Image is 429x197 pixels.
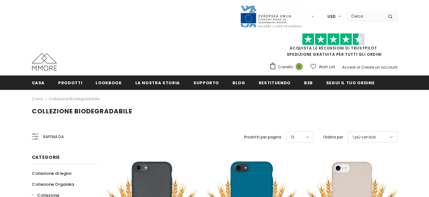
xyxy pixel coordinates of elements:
[347,12,383,21] input: Search Site
[326,75,374,90] a: Segui il tuo ordine
[32,107,132,116] span: Collezione biodegradabile
[32,75,45,90] a: Casa
[96,80,122,86] span: Lookbook
[32,80,45,86] span: Casa
[342,65,356,70] a: Accedi
[32,179,74,190] a: Collezione Organika
[58,80,82,86] span: Prodotti
[43,133,64,140] span: Raffina da
[193,75,219,90] a: supporto
[232,80,245,86] span: Blog
[304,75,313,90] a: B2B
[193,80,219,86] span: supporto
[259,80,291,86] span: Restituendo
[58,75,82,90] a: Prodotti
[32,95,43,103] a: Casa
[296,63,303,70] span: 0
[32,168,72,179] a: Collezione di legno
[326,80,374,86] span: Segui il tuo ordine
[49,96,99,101] a: Collezione biodegradabile
[259,75,291,90] a: Restituendo
[32,170,72,176] span: Collezione di legno
[302,33,365,45] img: Fidati di Pilot Stars
[310,61,335,72] a: Wish List
[135,75,180,90] a: La nostra storia
[290,45,377,51] a: Acquista le recensioni di TrustPilot
[240,13,302,19] a: Javni Razpis
[319,64,335,70] span: Wish List
[304,80,313,86] span: B2B
[357,65,360,70] span: or
[240,5,302,28] img: Javni Razpis
[32,154,60,160] span: Categorie
[323,134,343,140] label: Ordina per
[269,62,306,72] a: Carrello 0
[353,134,376,140] span: I più venduti
[32,181,74,187] span: Collezione Organika
[96,75,122,90] a: Lookbook
[361,65,397,70] a: Creare un account
[327,13,336,20] span: USD
[269,36,397,57] span: SPEDIZIONE GRATUITA PER TUTTI GLI ORDINI
[232,75,245,90] a: Blog
[32,53,57,71] img: Casi MMORE
[278,64,293,70] span: Carrello
[244,134,281,140] label: Prodotti per pagina
[291,134,294,140] span: 12
[135,80,180,86] span: La nostra storia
